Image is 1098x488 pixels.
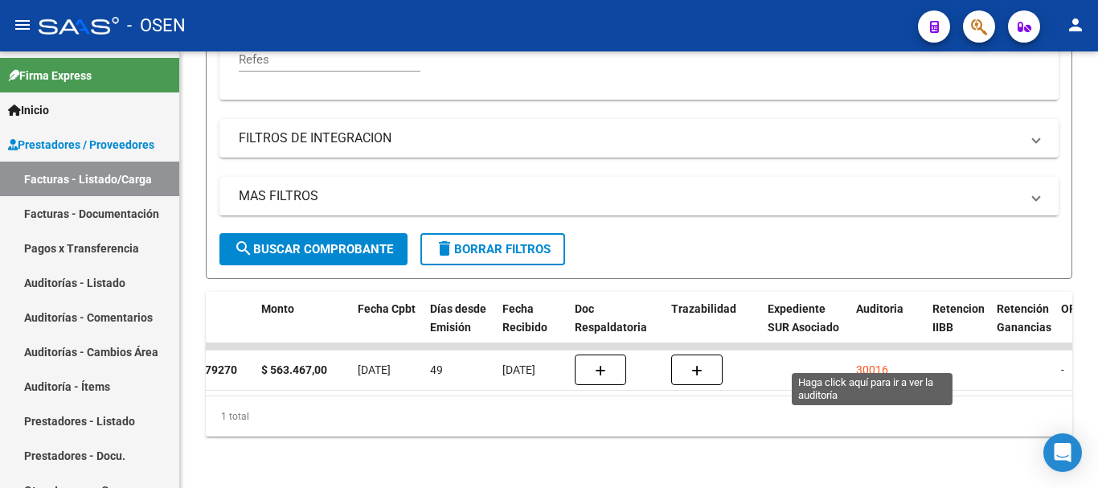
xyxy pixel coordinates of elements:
[420,233,565,265] button: Borrar Filtros
[8,67,92,84] span: Firma Express
[261,363,327,376] strong: $ 563.467,00
[206,396,1072,437] div: 1 total
[435,242,551,256] span: Borrar Filtros
[219,119,1059,158] mat-expansion-panel-header: FILTROS DE INTEGRACION
[997,302,1051,334] span: Retención Ganancias
[575,302,647,334] span: Doc Respaldatoria
[665,292,761,363] datatable-header-cell: Trazabilidad
[761,292,850,363] datatable-header-cell: Expediente SUR Asociado
[850,292,926,363] datatable-header-cell: Auditoria
[671,302,736,315] span: Trazabilidad
[358,363,391,376] span: [DATE]
[430,363,443,376] span: 49
[239,129,1020,147] mat-panel-title: FILTROS DE INTEGRACION
[1061,302,1076,315] span: OP
[1043,433,1082,472] div: Open Intercom Messenger
[351,292,424,363] datatable-header-cell: Fecha Cpbt
[358,302,416,315] span: Fecha Cpbt
[234,239,253,258] mat-icon: search
[990,292,1055,363] datatable-header-cell: Retención Ganancias
[8,101,49,119] span: Inicio
[926,292,990,363] datatable-header-cell: Retencion IIBB
[424,292,496,363] datatable-header-cell: Días desde Emisión
[127,8,186,43] span: - OSEN
[255,292,351,363] datatable-header-cell: Monto
[856,302,903,315] span: Auditoria
[502,363,535,376] span: [DATE]
[13,15,32,35] mat-icon: menu
[568,292,665,363] datatable-header-cell: Doc Respaldatoria
[932,302,985,334] span: Retencion IIBB
[856,361,888,379] div: 30016
[1066,15,1085,35] mat-icon: person
[435,239,454,258] mat-icon: delete
[1061,363,1064,376] span: -
[502,302,547,334] span: Fecha Recibido
[768,302,839,334] span: Expediente SUR Asociado
[239,187,1020,205] mat-panel-title: MAS FILTROS
[234,242,393,256] span: Buscar Comprobante
[261,302,294,315] span: Monto
[496,292,568,363] datatable-header-cell: Fecha Recibido
[219,233,408,265] button: Buscar Comprobante
[219,177,1059,215] mat-expansion-panel-header: MAS FILTROS
[8,136,154,154] span: Prestadores / Proveedores
[430,302,486,334] span: Días desde Emisión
